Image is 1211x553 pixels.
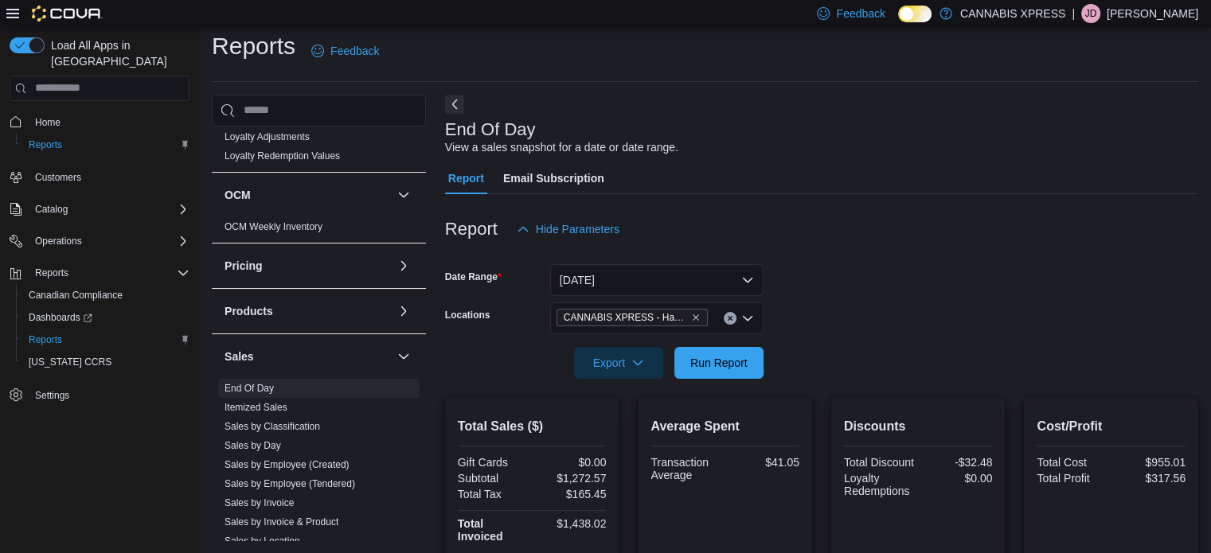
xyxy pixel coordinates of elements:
span: Sales by Invoice & Product [225,516,338,528]
a: Loyalty Redemption Values [225,150,340,162]
button: Clear input [724,312,736,325]
div: $0.00 [921,472,992,485]
h3: Sales [225,349,254,364]
button: Remove CANNABIS XPRESS - Hampton (Taunton Road) from selection in this group [691,313,701,322]
p: CANNABIS XPRESS [960,4,1065,23]
a: Sales by Invoice [225,497,294,508]
span: Canadian Compliance [29,289,123,302]
a: Loyalty Adjustments [225,131,310,142]
span: [US_STATE] CCRS [29,356,111,368]
button: Sales [394,347,413,366]
a: Dashboards [22,308,99,327]
span: Hide Parameters [536,221,619,237]
h3: Products [225,303,273,319]
h3: End Of Day [445,120,536,139]
a: [US_STATE] CCRS [22,352,118,372]
div: $1,438.02 [535,517,606,530]
div: $317.56 [1115,472,1186,485]
a: Sales by Employee (Created) [225,459,350,470]
span: Run Report [690,355,748,371]
span: Dark Mode [898,22,899,23]
h2: Discounts [844,417,993,436]
button: Reports [16,134,196,156]
span: Sales by Day [225,439,281,452]
a: Sales by Day [225,440,281,451]
span: Sales by Location [225,535,300,547]
button: Open list of options [741,312,754,325]
div: $41.05 [729,456,799,469]
button: Catalog [3,198,196,220]
button: OCM [394,185,413,204]
div: $0.00 [535,456,606,469]
label: Locations [445,309,490,321]
div: Gift Cards [458,456,529,469]
span: Loyalty Adjustments [225,130,310,143]
h2: Cost/Profit [1037,417,1186,436]
span: End Of Day [225,382,274,395]
button: Catalog [29,200,74,219]
span: Catalog [29,200,189,219]
button: Operations [29,232,88,251]
div: Total Profit [1037,472,1107,485]
span: Load All Apps in [GEOGRAPHIC_DATA] [45,37,189,69]
button: Operations [3,230,196,252]
button: Products [225,303,391,319]
div: Jordan Desilva [1081,4,1100,23]
span: JD [1085,4,1097,23]
button: Sales [225,349,391,364]
span: CANNABIS XPRESS - Hampton ([GEOGRAPHIC_DATA]) [564,310,688,325]
a: Dashboards [16,306,196,329]
div: $165.45 [535,488,606,500]
a: Sales by Classification [225,421,320,432]
button: [DATE] [550,264,764,296]
span: Itemized Sales [225,401,287,414]
span: Washington CCRS [22,352,189,372]
span: Customers [29,167,189,187]
a: Sales by Employee (Tendered) [225,478,355,489]
span: Reports [22,135,189,154]
p: | [1072,4,1075,23]
button: [US_STATE] CCRS [16,351,196,373]
span: Report [448,162,484,194]
button: Pricing [394,256,413,275]
div: Total Cost [1037,456,1107,469]
div: Loyalty Redemptions [844,472,915,497]
span: Settings [29,384,189,404]
a: Itemized Sales [225,402,287,413]
span: Canadian Compliance [22,286,189,305]
span: Email Subscription [503,162,604,194]
button: Pricing [225,258,391,274]
div: Transaction Average [650,456,721,481]
span: Catalog [35,203,68,216]
button: Hide Parameters [510,213,626,245]
h1: Reports [212,30,295,62]
h2: Total Sales ($) [458,417,607,436]
button: Export [574,347,663,379]
span: Feedback [836,6,885,21]
a: OCM Weekly Inventory [225,221,322,232]
a: Sales by Location [225,535,300,547]
button: Reports [29,263,75,282]
a: Settings [29,386,76,405]
span: Reports [22,330,189,349]
span: Settings [35,389,69,402]
div: $1,272.57 [535,472,606,485]
button: Products [394,302,413,321]
span: Reports [29,138,62,151]
div: Loyalty [212,127,426,172]
button: Reports [3,262,196,284]
a: Sales by Invoice & Product [225,516,338,528]
div: OCM [212,217,426,243]
h3: OCM [225,187,251,203]
span: CANNABIS XPRESS - Hampton (Taunton Road) [557,309,708,326]
p: [PERSON_NAME] [1107,4,1198,23]
div: Total Tax [458,488,529,500]
a: Reports [22,135,68,154]
a: End Of Day [225,383,274,394]
h3: Pricing [225,258,262,274]
span: Reports [29,263,189,282]
span: Export [584,347,654,379]
strong: Total Invoiced [458,517,503,543]
a: Reports [22,330,68,349]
